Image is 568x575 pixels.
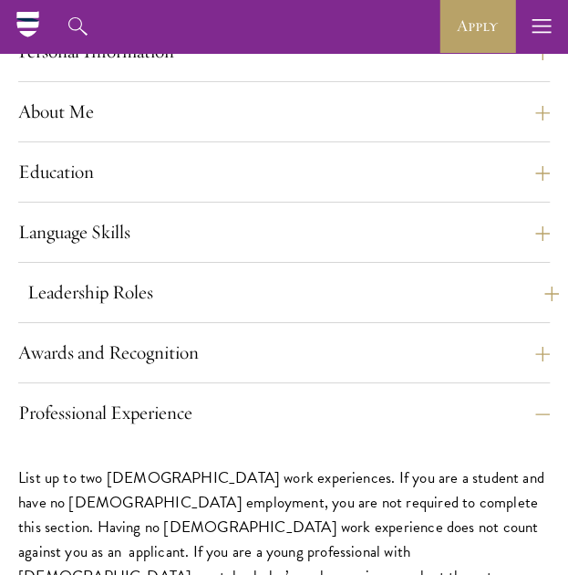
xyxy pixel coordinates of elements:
button: Language Skills [18,217,550,247]
button: About Me [18,97,550,127]
button: Professional Experience [18,398,550,428]
button: Awards and Recognition [18,338,550,368]
button: Education [18,157,550,187]
button: Leadership Roles [27,277,559,308]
